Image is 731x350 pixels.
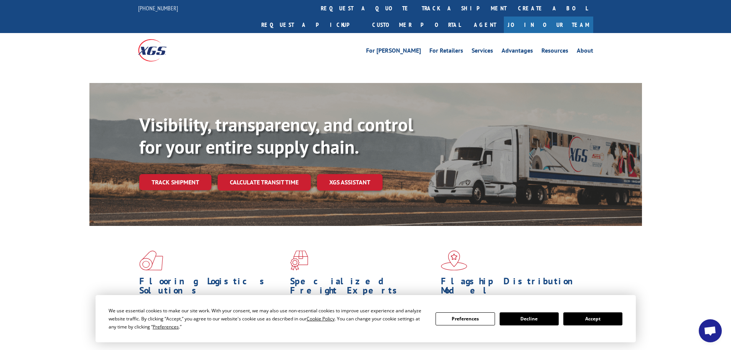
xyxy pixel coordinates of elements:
button: Preferences [436,312,495,325]
a: Request a pickup [256,17,366,33]
a: About [577,48,593,56]
a: Calculate transit time [218,174,311,191]
h1: Flagship Distribution Model [441,277,586,299]
a: For Retailers [429,48,463,56]
b: Visibility, transparency, and control for your entire supply chain. [139,113,413,159]
a: Open chat [699,319,722,342]
h1: Specialized Freight Experts [290,277,435,299]
a: Customer Portal [366,17,466,33]
a: Track shipment [139,174,211,190]
h1: Flooring Logistics Solutions [139,277,284,299]
div: Cookie Consent Prompt [96,295,636,342]
span: Cookie Policy [307,315,335,322]
span: Preferences [153,323,179,330]
a: For [PERSON_NAME] [366,48,421,56]
div: We use essential cookies to make our site work. With your consent, we may also use non-essential ... [109,307,426,331]
button: Decline [500,312,559,325]
a: Resources [541,48,568,56]
a: [PHONE_NUMBER] [138,4,178,12]
a: Services [472,48,493,56]
a: Join Our Team [504,17,593,33]
img: xgs-icon-focused-on-flooring-red [290,250,308,270]
img: xgs-icon-total-supply-chain-intelligence-red [139,250,163,270]
img: xgs-icon-flagship-distribution-model-red [441,250,467,270]
a: Agent [466,17,504,33]
a: XGS ASSISTANT [317,174,383,191]
button: Accept [563,312,622,325]
a: Advantages [502,48,533,56]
